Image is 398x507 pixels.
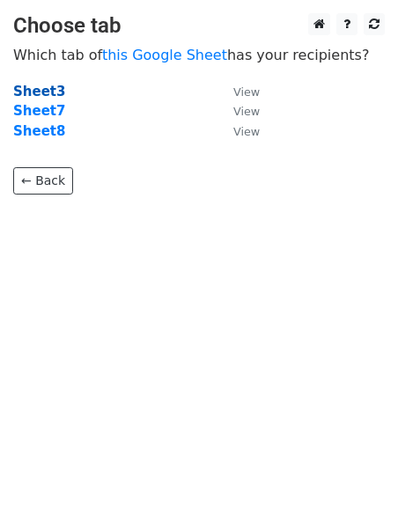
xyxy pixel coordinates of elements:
[233,105,260,118] small: View
[13,84,65,99] a: Sheet3
[216,103,260,119] a: View
[233,125,260,138] small: View
[13,123,65,139] a: Sheet8
[216,123,260,139] a: View
[13,46,385,64] p: Which tab of has your recipients?
[233,85,260,99] small: View
[216,84,260,99] a: View
[13,167,73,195] a: ← Back
[13,13,385,39] h3: Choose tab
[310,422,398,507] iframe: Chat Widget
[13,103,65,119] a: Sheet7
[102,47,227,63] a: this Google Sheet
